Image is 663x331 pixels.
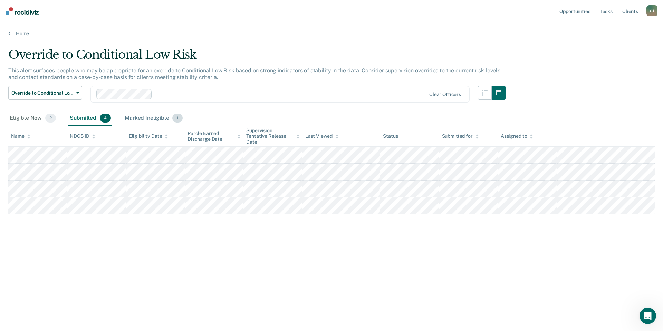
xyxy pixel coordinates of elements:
[8,86,82,100] button: Override to Conditional Low Risk
[8,111,57,126] div: Eligible Now2
[172,114,182,123] span: 1
[246,128,299,145] div: Supervision Tentative Release Date
[305,133,339,139] div: Last Viewed
[129,133,169,139] div: Eligibility Date
[8,48,506,67] div: Override to Conditional Low Risk
[646,5,657,16] div: O J
[100,114,111,123] span: 4
[383,133,398,139] div: Status
[6,7,39,15] img: Recidiviz
[429,91,461,97] div: Clear officers
[11,133,30,139] div: Name
[501,133,533,139] div: Assigned to
[188,130,241,142] div: Parole Earned Discharge Date
[646,5,657,16] button: OJ
[68,111,112,126] div: Submitted4
[640,308,656,324] iframe: Intercom live chat
[8,30,655,37] a: Home
[8,67,500,80] p: This alert surfaces people who may be appropriate for an override to Conditional Low Risk based o...
[70,133,95,139] div: NDCS ID
[45,114,56,123] span: 2
[442,133,479,139] div: Submitted for
[123,111,184,126] div: Marked Ineligible1
[11,90,74,96] span: Override to Conditional Low Risk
